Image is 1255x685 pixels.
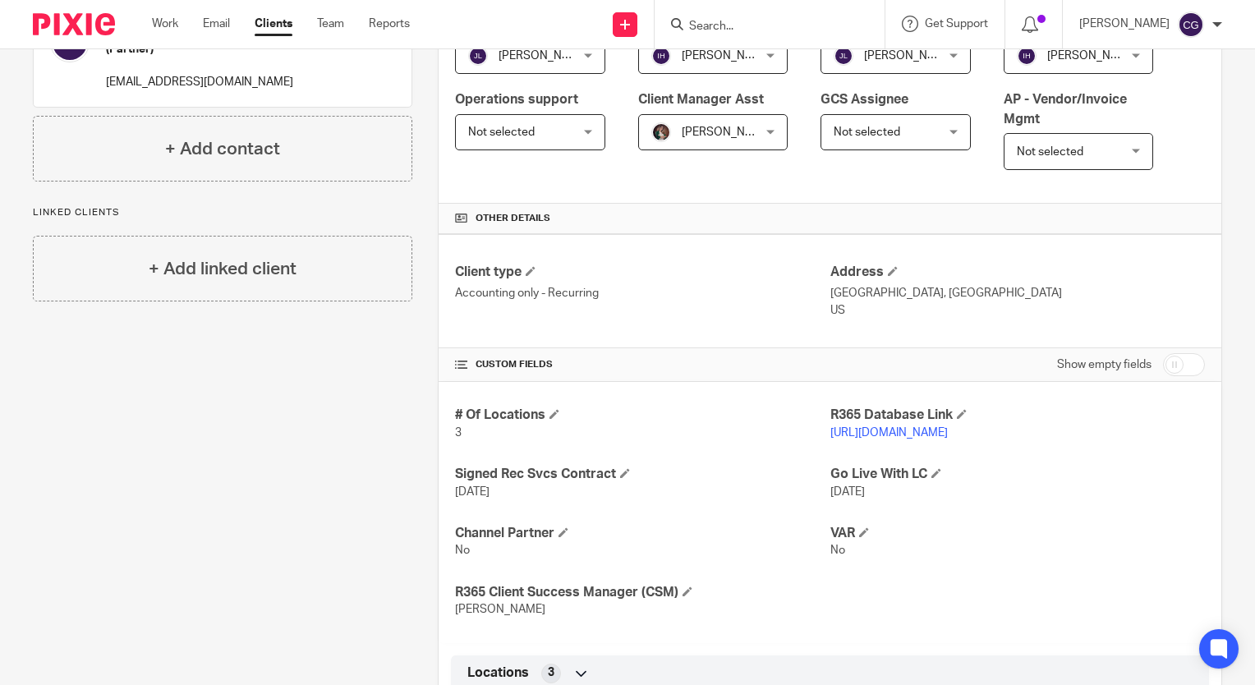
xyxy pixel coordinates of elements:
[455,427,462,439] span: 3
[476,212,550,225] span: Other details
[203,16,230,32] a: Email
[1079,16,1170,32] p: [PERSON_NAME]
[455,525,830,542] h4: Channel Partner
[149,256,297,282] h4: + Add linked client
[33,206,412,219] p: Linked clients
[106,74,293,90] p: [EMAIL_ADDRESS][DOMAIN_NAME]
[468,46,488,66] img: svg%3E
[830,545,845,556] span: No
[455,584,830,601] h4: R365 Client Success Manager (CSM)
[834,46,853,66] img: svg%3E
[830,427,948,439] a: [URL][DOMAIN_NAME]
[1047,50,1138,62] span: [PERSON_NAME]
[455,486,490,498] span: [DATE]
[1017,146,1083,158] span: Not selected
[165,136,280,162] h4: + Add contact
[1004,93,1127,125] span: AP - Vendor/Invoice Mgmt
[455,407,830,424] h4: # Of Locations
[682,50,772,62] span: [PERSON_NAME]
[830,302,1205,319] p: US
[864,50,954,62] span: [PERSON_NAME]
[651,122,671,142] img: Profile%20picture%20JUS.JPG
[548,664,554,681] span: 3
[1178,11,1204,38] img: svg%3E
[830,407,1205,424] h4: R365 Database Link
[455,604,545,615] span: [PERSON_NAME]
[455,466,830,483] h4: Signed Rec Svcs Contract
[455,545,470,556] span: No
[1057,356,1152,373] label: Show empty fields
[830,466,1205,483] h4: Go Live With LC
[830,285,1205,301] p: [GEOGRAPHIC_DATA], [GEOGRAPHIC_DATA]
[830,525,1205,542] h4: VAR
[830,486,865,498] span: [DATE]
[830,264,1205,281] h4: Address
[638,93,764,106] span: Client Manager Asst
[468,126,535,138] span: Not selected
[467,664,529,682] span: Locations
[455,358,830,371] h4: CUSTOM FIELDS
[925,18,988,30] span: Get Support
[33,13,115,35] img: Pixie
[152,16,178,32] a: Work
[455,285,830,301] p: Accounting only - Recurring
[1017,46,1037,66] img: svg%3E
[821,93,908,106] span: GCS Assignee
[455,264,830,281] h4: Client type
[317,16,344,32] a: Team
[455,93,578,106] span: Operations support
[255,16,292,32] a: Clients
[687,20,835,34] input: Search
[651,46,671,66] img: svg%3E
[369,16,410,32] a: Reports
[499,50,589,62] span: [PERSON_NAME]
[834,126,900,138] span: Not selected
[682,126,772,138] span: [PERSON_NAME]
